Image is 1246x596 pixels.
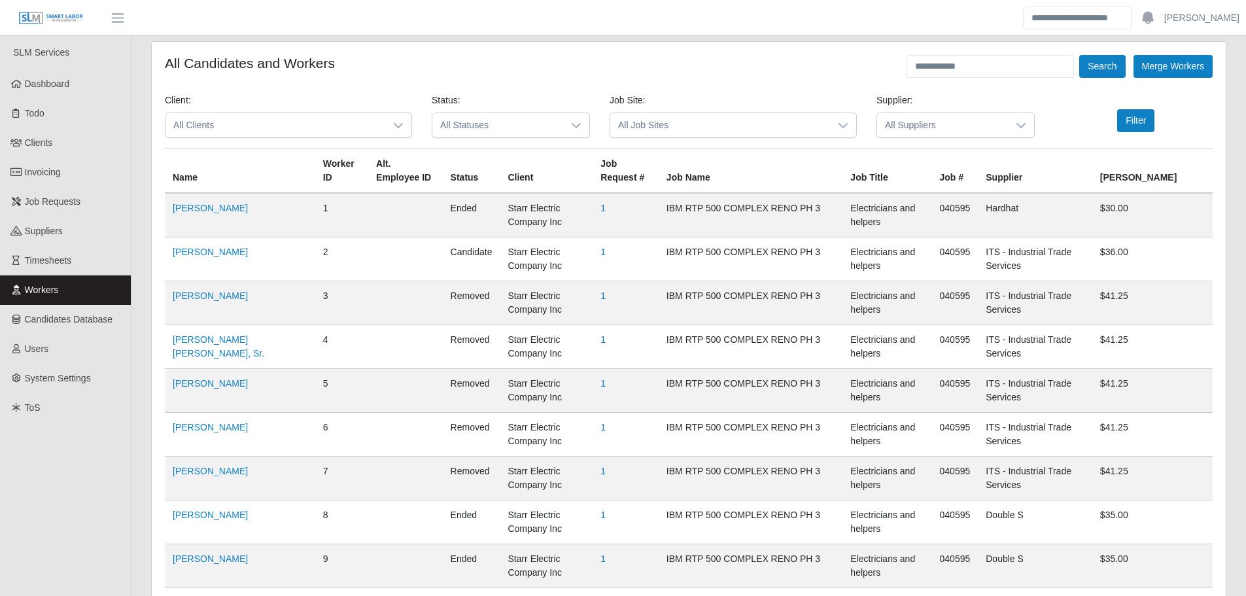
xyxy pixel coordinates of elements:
[315,281,368,325] td: 3
[600,378,606,389] a: 1
[25,343,49,354] span: Users
[443,413,500,457] td: removed
[876,94,912,107] label: Supplier:
[25,196,81,207] span: Job Requests
[500,500,593,544] td: Starr Electric Company Inc
[932,281,978,325] td: 040595
[165,55,335,71] h4: All Candidates and Workers
[932,325,978,369] td: 040595
[978,544,1092,588] td: Double S
[315,369,368,413] td: 5
[1092,500,1213,544] td: $35.00
[1092,193,1213,237] td: $30.00
[173,290,248,301] a: [PERSON_NAME]
[659,413,843,457] td: IBM RTP 500 COMPLEX RENO PH 3
[500,193,593,237] td: Starr Electric Company Inc
[659,500,843,544] td: IBM RTP 500 COMPLEX RENO PH 3
[315,457,368,500] td: 7
[173,378,248,389] a: [PERSON_NAME]
[978,149,1092,194] th: Supplier
[173,334,264,359] a: [PERSON_NAME] [PERSON_NAME], Sr.
[315,544,368,588] td: 9
[932,544,978,588] td: 040595
[978,281,1092,325] td: ITS - Industrial Trade Services
[443,325,500,369] td: removed
[315,193,368,237] td: 1
[500,413,593,457] td: Starr Electric Company Inc
[842,500,931,544] td: Electricians and helpers
[13,47,69,58] span: SLM Services
[932,413,978,457] td: 040595
[500,149,593,194] th: Client
[600,247,606,257] a: 1
[978,457,1092,500] td: ITS - Industrial Trade Services
[443,369,500,413] td: removed
[978,500,1092,544] td: Double S
[25,314,113,324] span: Candidates Database
[842,193,931,237] td: Electricians and helpers
[932,500,978,544] td: 040595
[315,237,368,281] td: 2
[25,285,59,295] span: Workers
[500,369,593,413] td: Starr Electric Company Inc
[1092,149,1213,194] th: [PERSON_NAME]
[25,108,44,118] span: Todo
[978,193,1092,237] td: Hardhat
[443,193,500,237] td: ended
[315,500,368,544] td: 8
[173,466,248,476] a: [PERSON_NAME]
[600,553,606,564] a: 1
[25,373,91,383] span: System Settings
[842,149,931,194] th: Job Title
[173,422,248,432] a: [PERSON_NAME]
[443,149,500,194] th: Status
[932,457,978,500] td: 040595
[978,369,1092,413] td: ITS - Industrial Trade Services
[1092,413,1213,457] td: $41.25
[25,226,63,236] span: Suppliers
[932,369,978,413] td: 040595
[600,334,606,345] a: 1
[600,290,606,301] a: 1
[932,193,978,237] td: 040595
[1023,7,1132,29] input: Search
[842,544,931,588] td: Electricians and helpers
[500,457,593,500] td: Starr Electric Company Inc
[500,325,593,369] td: Starr Electric Company Inc
[173,553,248,564] a: [PERSON_NAME]
[500,544,593,588] td: Starr Electric Company Inc
[1092,369,1213,413] td: $41.25
[173,203,248,213] a: [PERSON_NAME]
[173,247,248,257] a: [PERSON_NAME]
[659,544,843,588] td: IBM RTP 500 COMPLEX RENO PH 3
[842,281,931,325] td: Electricians and helpers
[600,203,606,213] a: 1
[932,237,978,281] td: 040595
[1117,109,1154,132] button: Filter
[842,325,931,369] td: Electricians and helpers
[593,149,659,194] th: Job Request #
[18,11,84,26] img: SLM Logo
[1092,237,1213,281] td: $36.00
[842,457,931,500] td: Electricians and helpers
[1092,281,1213,325] td: $41.25
[165,94,191,107] label: Client:
[1079,55,1125,78] button: Search
[1092,544,1213,588] td: $35.00
[659,281,843,325] td: IBM RTP 500 COMPLEX RENO PH 3
[443,500,500,544] td: ended
[842,369,931,413] td: Electricians and helpers
[25,79,70,89] span: Dashboard
[315,149,368,194] th: Worker ID
[978,325,1092,369] td: ITS - Industrial Trade Services
[25,167,61,177] span: Invoicing
[877,113,1008,137] span: All Suppliers
[1164,11,1239,25] a: [PERSON_NAME]
[659,457,843,500] td: IBM RTP 500 COMPLEX RENO PH 3
[173,510,248,520] a: [PERSON_NAME]
[659,325,843,369] td: IBM RTP 500 COMPLEX RENO PH 3
[659,369,843,413] td: IBM RTP 500 COMPLEX RENO PH 3
[842,413,931,457] td: Electricians and helpers
[842,237,931,281] td: Electricians and helpers
[932,149,978,194] th: Job #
